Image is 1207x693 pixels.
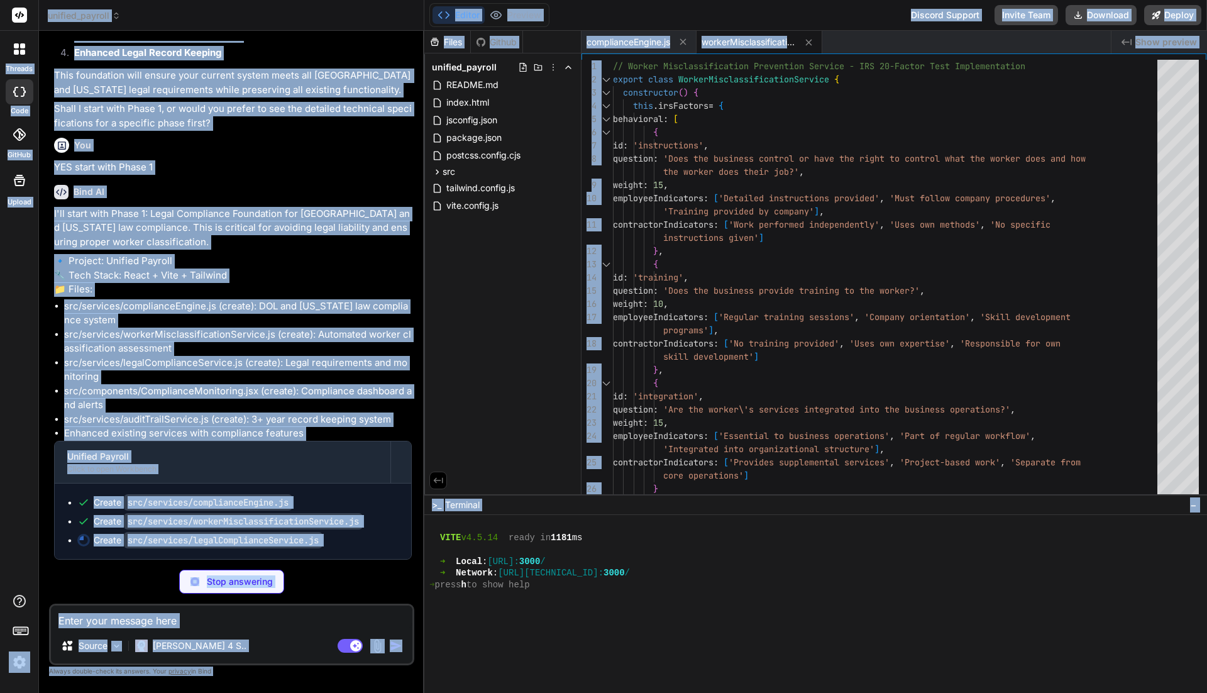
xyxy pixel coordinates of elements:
div: Click to collapse the range. [598,99,614,113]
span: { [653,377,658,389]
span: ) [683,87,688,98]
span: ] [814,206,819,217]
span: 'Detailed instructions provided' [719,192,879,204]
span: : [623,272,628,283]
span: { [834,74,839,85]
label: GitHub [8,150,31,160]
div: Files [424,36,470,48]
span: : [714,457,719,468]
div: 21 [581,390,597,403]
span: , [920,285,925,296]
span: , [714,324,719,336]
span: 'Separate from [1010,457,1081,468]
span: tailwind.config.js [445,180,516,196]
span: [ [724,219,729,230]
span: : [643,298,648,309]
span: , [698,391,703,402]
code: src/services/legalComplianceService.js [124,532,322,548]
p: I'll start with Phase 1: Legal Compliance Foundation for [GEOGRAPHIC_DATA] and [US_STATE] law com... [54,207,412,250]
button: Deploy [1144,5,1201,25]
span: 'Does the business provide training to the worker? [663,285,915,296]
span: : [703,311,708,323]
div: 3 [581,86,597,99]
li: src/services/workerMisclassificationService.js (create): Automated worker classification assessment [64,328,412,356]
span: contractorIndicators [613,338,714,349]
div: 26 [581,482,597,496]
span: this [633,100,653,111]
span: >_ [432,499,441,511]
span: : [714,338,719,349]
span: 'Integrated into organizational structure' [663,443,874,455]
div: 23 [581,416,597,430]
span: question [613,404,653,415]
span: VITE [440,532,461,544]
div: 2 [581,73,597,86]
span: ➜ [440,556,445,568]
span: , [819,206,824,217]
span: , [658,364,663,375]
span: h [461,579,466,591]
button: − [1188,495,1199,515]
span: 'Regular training sessions' [719,311,854,323]
div: Click to collapse the range. [598,113,614,126]
span: weight [613,417,643,428]
span: , [663,298,668,309]
span: ] [754,351,759,362]
span: , [970,311,975,323]
span: 'Does the business control or have the right to co [663,153,915,164]
span: workerMisclassificationService.js [702,36,796,48]
div: 9 [581,179,597,192]
span: [ [714,430,719,441]
span: src [443,165,455,178]
span: 'Essential to business operations' [719,430,890,441]
span: : [653,285,658,296]
span: jsconfig.json [445,113,499,128]
div: 13 [581,258,597,271]
span: unified_payroll [48,9,121,22]
span: , [879,443,885,455]
span: { [653,258,658,270]
button: Download [1066,5,1137,25]
div: Github [471,36,522,48]
div: 22 [581,403,597,416]
span: 10 [653,298,663,309]
p: Shall I start with Phase 1, or would you prefer to see the detailed technical specifications for ... [54,102,412,130]
span: 'Are the worker\'s services integrated into the bu [663,404,915,415]
span: weight [613,298,643,309]
span: instructions given' [663,232,759,243]
span: , [663,417,668,428]
span: : [653,404,658,415]
span: Terminal [445,499,480,511]
span: , [1050,192,1055,204]
span: [ [724,338,729,349]
span: 'Uses own expertise' [849,338,950,349]
img: icon [390,640,402,652]
span: , [854,311,859,323]
button: Preview [485,6,546,24]
span: 'Must follow company procedures' [890,192,1050,204]
span: ➜ [429,579,434,591]
div: 8 [581,152,597,165]
span: 'No specific [990,219,1050,230]
span: . [653,100,658,111]
span: postcss.config.cjs [445,148,522,163]
p: Stop answering [207,575,273,588]
span: : [482,556,487,568]
div: 15 [581,284,597,297]
span: ] [708,324,714,336]
span: privacy [168,667,191,675]
span: [ [724,457,729,468]
li: src/services/legalComplianceService.js (create): Legal requirements and monitoring [64,356,412,384]
span: ( [678,87,683,98]
div: 12 [581,245,597,258]
span: , [703,140,708,151]
span: // Worker Misclassification Prevention Service - I [613,60,864,72]
div: 11 [581,218,597,231]
span: Network [456,567,493,579]
div: 10 [581,192,597,205]
span: , [658,245,663,257]
span: 'training' [633,272,683,283]
p: This foundation will ensure your current system meets all [GEOGRAPHIC_DATA] and [US_STATE] legal ... [54,69,412,97]
span: 'Skill development [980,311,1071,323]
span: } [653,364,658,375]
